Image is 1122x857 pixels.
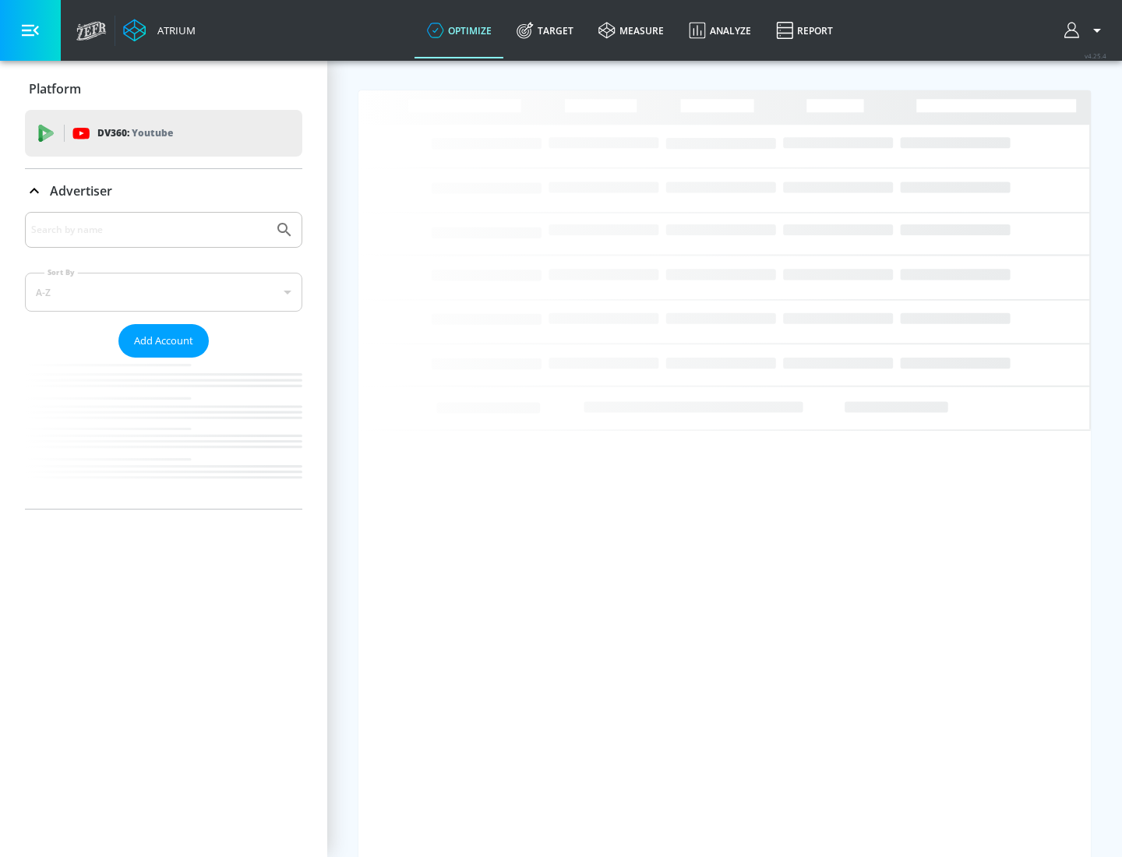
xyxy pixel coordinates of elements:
a: Analyze [676,2,764,58]
a: Atrium [123,19,196,42]
div: DV360: Youtube [25,110,302,157]
div: Advertiser [25,169,302,213]
div: Platform [25,67,302,111]
p: Platform [29,80,81,97]
span: v 4.25.4 [1085,51,1106,60]
input: Search by name [31,220,267,240]
div: A-Z [25,273,302,312]
a: Report [764,2,845,58]
span: Add Account [134,332,193,350]
p: DV360: [97,125,173,142]
nav: list of Advertiser [25,358,302,509]
p: Youtube [132,125,173,141]
a: Target [504,2,586,58]
div: Atrium [151,23,196,37]
button: Add Account [118,324,209,358]
a: measure [586,2,676,58]
p: Advertiser [50,182,112,199]
a: optimize [415,2,504,58]
div: Advertiser [25,212,302,509]
label: Sort By [44,267,78,277]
